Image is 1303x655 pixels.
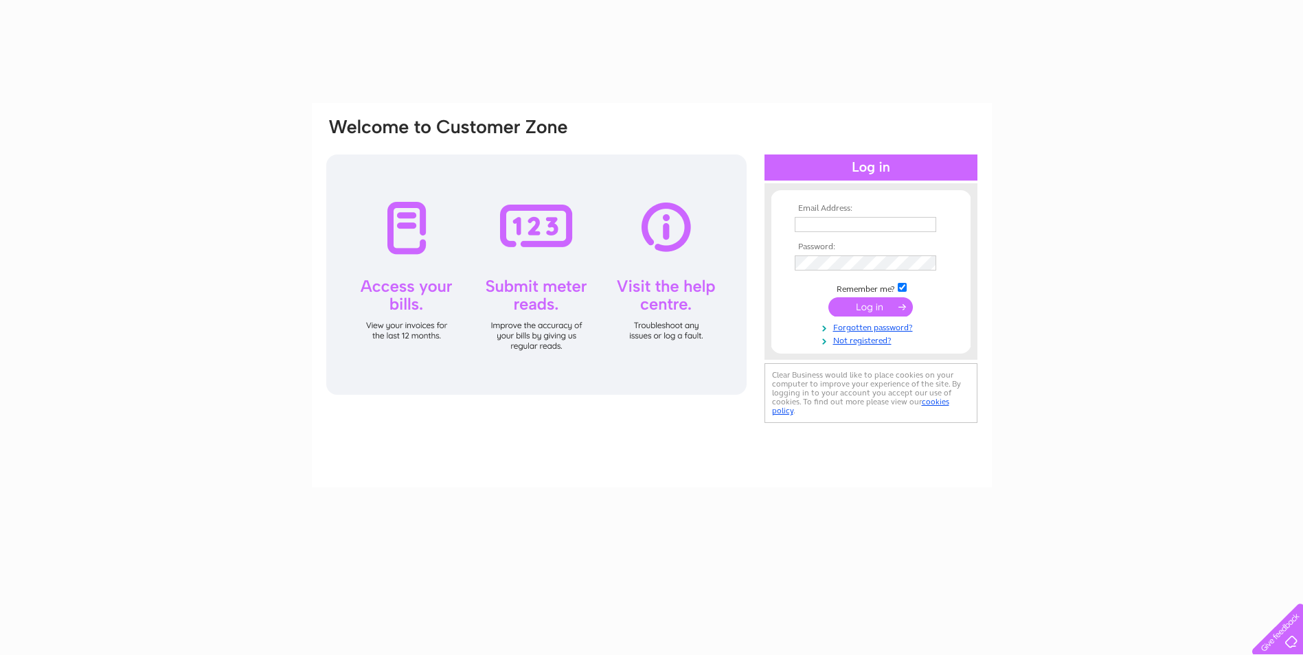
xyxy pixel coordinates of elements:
[795,320,951,333] a: Forgotten password?
[828,297,913,317] input: Submit
[791,242,951,252] th: Password:
[764,363,977,423] div: Clear Business would like to place cookies on your computer to improve your experience of the sit...
[772,397,949,415] a: cookies policy
[791,204,951,214] th: Email Address:
[791,281,951,295] td: Remember me?
[795,333,951,346] a: Not registered?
